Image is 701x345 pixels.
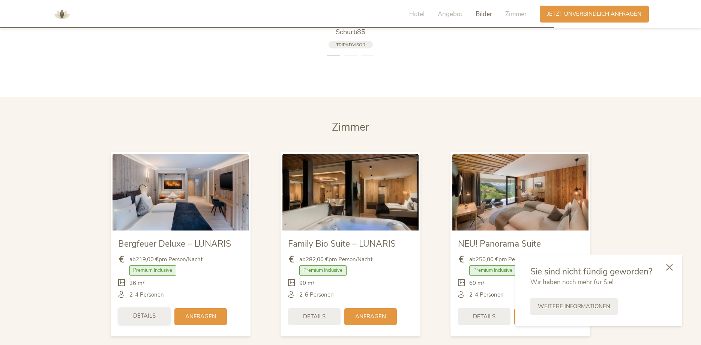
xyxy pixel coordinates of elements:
span: Anfragen [355,313,386,321]
span: Schurti85 [336,27,365,36]
b: 282,00 € [306,256,329,263]
span: Premium Inclusive [469,265,516,275]
span: Angebot [438,10,462,18]
span: Anfragen [185,313,216,321]
span: Weitere Informationen [538,303,610,310]
a: AMONTI & LUNARIS Wellnessresort [51,11,73,17]
span: Premium Inclusive [129,265,177,275]
span: Zimmer [332,120,369,134]
a: TripAdvisor [329,41,373,49]
span: Bergfeuer Deluxe – LUNARIS [118,238,231,250]
span: TripAdvisor [336,42,365,48]
span: ab pro Person/Nacht [129,256,203,264]
span: NEU! Panorama Suite [458,238,541,250]
b: 219,00 € [136,256,159,263]
span: Bilder [476,10,492,18]
span: Family Bio Suite – LUNARIS [288,238,396,250]
span: Jetzt unverbindlich anfragen [547,10,641,18]
span: 90 m² [299,279,315,287]
img: Bergfeuer Deluxe – LUNARIS [113,154,249,231]
span: ab pro Person/Nacht [469,256,542,264]
span: 2-6 Personen [299,291,334,299]
span: Sie sind nicht fündig geworden? [530,266,652,277]
a: Weitere Informationen [530,298,618,315]
span: ab pro Person/Nacht [299,256,372,264]
span: 2-4 Personen [129,291,164,299]
img: AMONTI & LUNARIS Wellnessresort [51,3,73,26]
a: Schurti85 [257,27,444,37]
span: Premium Inclusive [299,265,347,275]
span: Hotel [409,10,425,18]
span: 36 m² [129,279,145,287]
span: Details [303,313,326,321]
span: 2-4 Personen [469,291,504,299]
span: Zimmer [505,10,527,18]
img: NEU! Panorama Suite [452,154,588,231]
img: Family Bio Suite – LUNARIS [282,154,419,231]
span: Wir haben noch mehr für Sie! [530,278,614,286]
b: 250,00 € [476,256,498,263]
span: Details [133,312,156,320]
span: 60 m² [469,279,485,287]
span: Details [473,313,495,321]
